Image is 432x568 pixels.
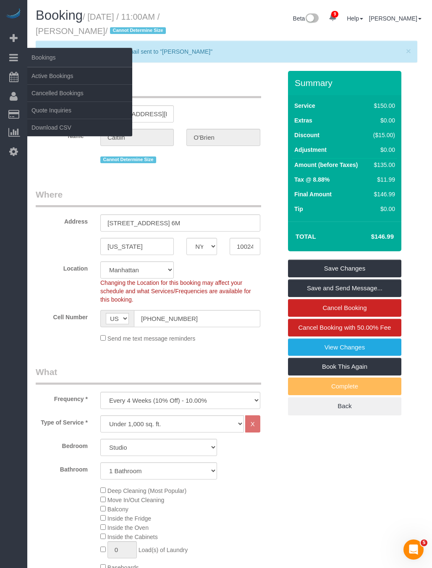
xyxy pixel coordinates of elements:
[294,146,327,154] label: Adjustment
[288,279,401,297] a: Save and Send Message...
[331,11,338,18] span: 9
[110,27,166,34] span: Cannot Determine Size
[105,26,168,36] span: /
[230,238,260,255] input: Zip Code
[139,547,188,553] span: Load(s) of Laundry
[347,15,363,22] a: Help
[403,539,424,560] iframe: Intercom live chat
[107,506,128,513] span: Balcony
[27,67,132,136] ul: Bookings
[370,146,395,154] div: $0.00
[107,497,164,503] span: Move In/Out Cleaning
[27,68,132,84] a: Active Bookings
[5,8,22,20] img: Automaid Logo
[29,462,94,474] label: Bathroom
[370,205,395,213] div: $0.00
[294,161,358,169] label: Amount (before Taxes)
[100,156,156,163] span: Cannot Determine Size
[288,260,401,277] a: Save Changes
[294,116,312,125] label: Extras
[107,335,195,342] span: Send me text message reminders
[36,366,261,385] legend: What
[370,175,395,184] div: $11.99
[107,524,149,531] span: Inside the Oven
[421,539,427,546] span: 5
[29,310,94,321] label: Cell Number
[294,205,303,213] label: Tip
[36,12,168,36] small: / [DATE] / 11:00AM / [PERSON_NAME]
[288,397,401,415] a: Back
[107,487,186,494] span: Deep Cleaning (Most Popular)
[107,534,158,540] span: Inside the Cabinets
[370,102,395,110] div: $150.00
[295,78,397,88] h3: Summary
[29,439,94,450] label: Bedroom
[325,8,341,27] a: 9
[346,233,394,240] h4: $146.99
[370,116,395,125] div: $0.00
[298,324,391,331] span: Cancel Booking with 50.00% Fee
[134,310,260,327] input: Cell Number
[27,48,132,67] span: Bookings
[100,238,174,255] input: City
[288,339,401,356] a: View Changes
[296,233,316,240] strong: Total
[36,79,261,98] legend: Who
[294,175,330,184] label: Tax @ 8.88%
[29,392,94,403] label: Frequency *
[293,15,319,22] a: Beta
[100,129,174,146] input: First Name
[288,358,401,375] a: Book This Again
[369,15,422,22] a: [PERSON_NAME]
[288,319,401,336] a: Cancel Booking with 50.00% Fee
[100,105,174,122] input: Email
[107,515,151,522] span: Inside the Fridge
[288,299,401,317] a: Cancel Booking
[36,188,261,207] legend: Where
[42,47,402,56] p: Booking Confirmation (Manual) email sent to "[PERSON_NAME]"
[294,102,315,110] label: Service
[370,190,395,198] div: $146.99
[29,261,94,273] label: Location
[100,279,251,303] span: Changing the Location for this booking may affect your schedule and what Services/Frequencies are...
[27,102,132,119] a: Quote Inquiries
[27,119,132,136] a: Download CSV
[36,8,83,23] span: Booking
[305,13,319,24] img: New interface
[370,131,395,139] div: ($15.00)
[406,47,411,55] button: Close
[29,415,94,427] label: Type of Service *
[406,46,411,56] span: ×
[27,85,132,102] a: Cancelled Bookings
[294,190,332,198] label: Final Amount
[29,214,94,226] label: Address
[370,161,395,169] div: $135.00
[294,131,319,139] label: Discount
[186,129,260,146] input: Last Name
